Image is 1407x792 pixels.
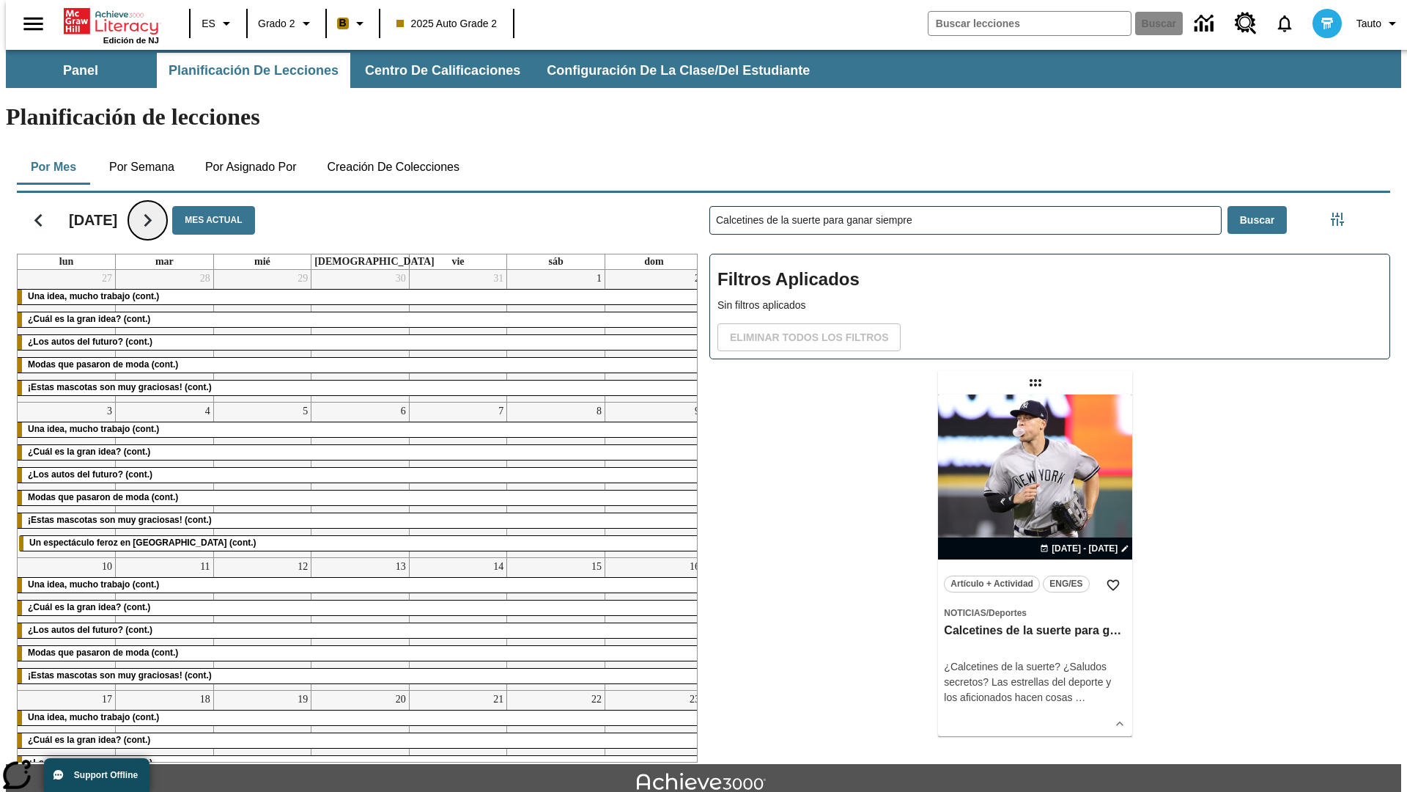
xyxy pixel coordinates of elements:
td: 15 de noviembre de 2025 [507,557,605,690]
td: 12 de noviembre de 2025 [213,557,311,690]
div: Modas que pasaron de moda (cont.) [18,646,703,661]
td: 6 de noviembre de 2025 [311,402,410,557]
button: ENG/ES [1043,576,1090,593]
span: ¿Cuál es la gran idea? (cont.) [28,735,150,745]
a: viernes [448,254,467,269]
button: Ver más [1109,713,1131,735]
div: Portada [64,5,159,45]
button: Seguir [129,202,166,239]
span: Noticias [944,608,986,618]
td: 11 de noviembre de 2025 [116,557,214,690]
button: Menú lateral de filtros [1323,205,1352,234]
button: Planificación de lecciones [157,53,350,88]
button: Por semana [97,150,186,185]
a: 5 de noviembre de 2025 [300,403,311,420]
div: Una idea, mucho trabajo (cont.) [18,422,703,437]
td: 27 de octubre de 2025 [18,270,116,403]
td: 30 de octubre de 2025 [311,270,410,403]
a: 29 de octubre de 2025 [295,270,311,287]
button: Centro de calificaciones [353,53,532,88]
span: ¡Estas mascotas son muy graciosas! (cont.) [28,515,212,525]
td: 29 de octubre de 2025 [213,270,311,403]
td: 1 de noviembre de 2025 [507,270,605,403]
button: Grado: Grado 2, Elige un grado [252,10,321,37]
a: 11 de noviembre de 2025 [197,558,213,576]
a: 13 de noviembre de 2025 [393,558,409,576]
button: Artículo + Actividad [944,576,1040,593]
span: B [339,14,347,32]
span: ENG/ES [1049,576,1082,592]
div: lesson details [938,395,1132,736]
span: ES [202,16,215,32]
button: Por asignado por [193,150,309,185]
td: 4 de noviembre de 2025 [116,402,214,557]
button: Configuración de la clase/del estudiante [535,53,821,88]
div: ¿Los autos del futuro? (cont.) [18,623,703,638]
a: 7 de noviembre de 2025 [495,403,506,420]
div: ¿Cuál es la gran idea? (cont.) [18,733,703,748]
h2: Filtros Aplicados [717,262,1382,298]
div: ¿Los autos del futuro? (cont.) [18,468,703,483]
a: 3 de noviembre de 2025 [104,403,115,420]
span: Un espectáculo feroz en Japón (cont.) [29,538,256,548]
div: Un espectáculo feroz en Japón (cont.) [19,536,701,551]
span: Modas que pasaron de moda (cont.) [28,648,178,658]
button: Abrir el menú lateral [12,2,55,45]
div: Modas que pasaron de moda (cont.) [18,358,703,373]
span: ¿Los autos del futuro? (cont.) [28,758,152,768]
div: ¿Cuál es la gran idea? (cont.) [18,312,703,327]
td: 9 de noviembre de 2025 [605,402,703,557]
a: 18 de noviembre de 2025 [197,691,213,708]
div: ¿Cuál es la gran idea? (cont.) [18,445,703,460]
button: Por mes [17,150,90,185]
a: 10 de noviembre de 2025 [99,558,115,576]
span: ¿Los autos del futuro? (cont.) [28,337,152,347]
div: ¿Calcetines de la suerte? ¿Saludos secretos? Las estrellas del deporte y los aficionados hacen cosas [944,659,1126,705]
span: ¿Cuál es la gran idea? (cont.) [28,447,150,457]
input: Buscar lecciones [710,207,1221,234]
div: Calendario [5,187,698,763]
span: Modas que pasaron de moda (cont.) [28,492,178,502]
a: 6 de noviembre de 2025 [398,403,409,420]
span: / [986,608,989,618]
span: Artículo + Actividad [950,576,1033,592]
a: 4 de noviembre de 2025 [202,403,213,420]
a: 16 de noviembre de 2025 [687,558,703,576]
span: Grado 2 [258,16,295,32]
a: sábado [545,254,566,269]
button: Creación de colecciones [315,150,471,185]
td: 10 de noviembre de 2025 [18,557,116,690]
button: Lenguaje: ES, Selecciona un idioma [195,10,242,37]
span: Tauto [1356,16,1381,32]
div: Una idea, mucho trabajo (cont.) [18,711,703,725]
td: 31 de octubre de 2025 [409,270,507,403]
a: 27 de octubre de 2025 [99,270,115,287]
a: 28 de octubre de 2025 [197,270,213,287]
a: Centro de recursos, Se abrirá en una pestaña nueva. [1226,4,1266,43]
a: Notificaciones [1266,4,1304,43]
h1: Planificación de lecciones [6,103,1401,131]
p: Sin filtros aplicados [717,298,1382,313]
td: 16 de noviembre de 2025 [605,557,703,690]
span: … [1075,692,1085,703]
span: ¿Los autos del futuro? (cont.) [28,469,152,480]
button: Escoja un nuevo avatar [1304,4,1351,43]
a: 20 de noviembre de 2025 [393,691,409,708]
button: Boost El color de la clase es anaranjado claro. Cambiar el color de la clase. [331,10,374,37]
a: 8 de noviembre de 2025 [594,403,605,420]
a: 19 de noviembre de 2025 [295,691,311,708]
td: 3 de noviembre de 2025 [18,402,116,557]
span: ¿Cuál es la gran idea? (cont.) [28,602,150,612]
span: Deportes [989,608,1027,618]
a: 14 de noviembre de 2025 [490,558,506,576]
a: 9 de noviembre de 2025 [692,403,703,420]
td: 8 de noviembre de 2025 [507,402,605,557]
div: ¿Los autos del futuro? (cont.) [18,756,703,771]
a: jueves [311,254,437,269]
a: domingo [641,254,666,269]
td: 2 de noviembre de 2025 [605,270,703,403]
td: 13 de noviembre de 2025 [311,557,410,690]
div: ¡Estas mascotas son muy graciosas! (cont.) [18,513,703,528]
span: Tema: Noticias/Deportes [944,605,1126,620]
span: Una idea, mucho trabajo (cont.) [28,712,159,722]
